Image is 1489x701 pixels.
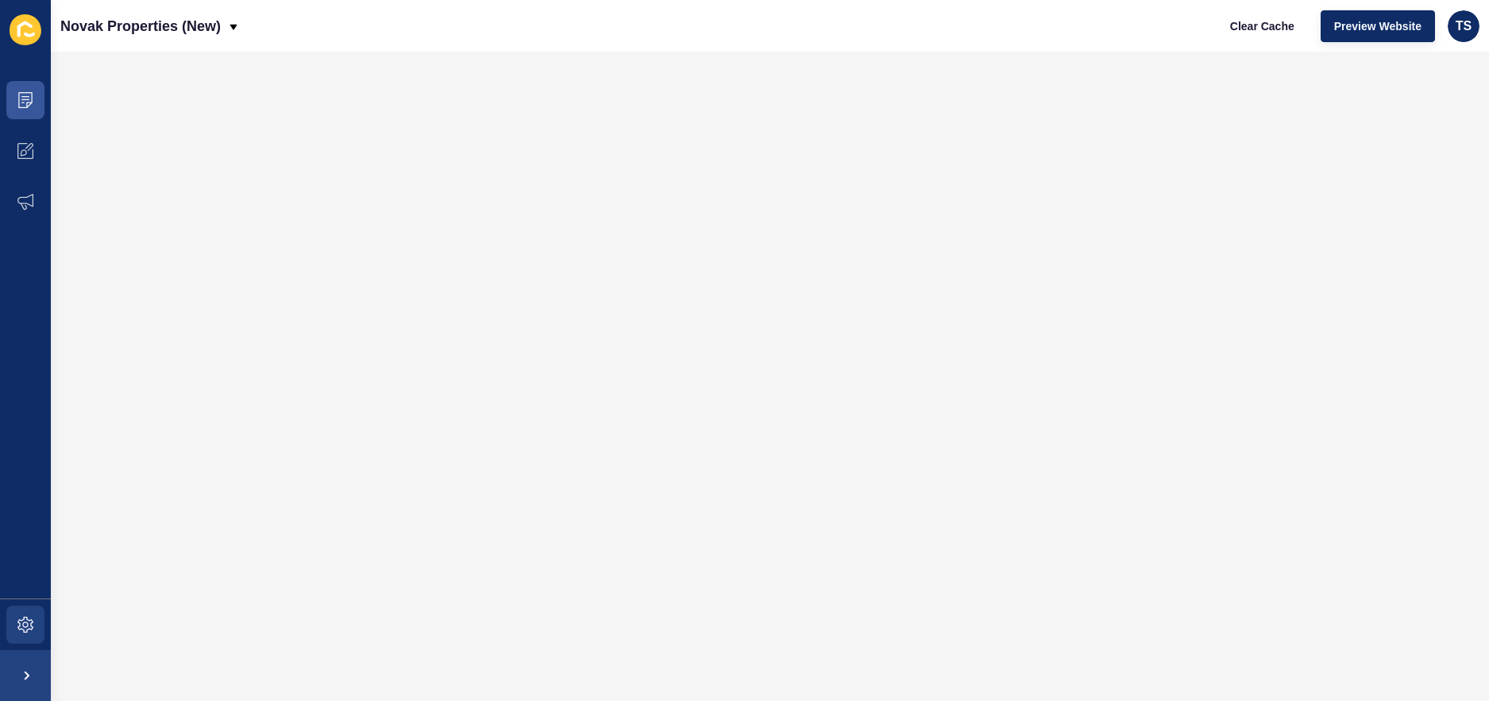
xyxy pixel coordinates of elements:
button: Preview Website [1321,10,1435,42]
span: Clear Cache [1230,18,1294,34]
button: Clear Cache [1217,10,1308,42]
span: Preview Website [1334,18,1421,34]
p: Novak Properties (New) [60,6,221,46]
span: TS [1456,18,1472,34]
